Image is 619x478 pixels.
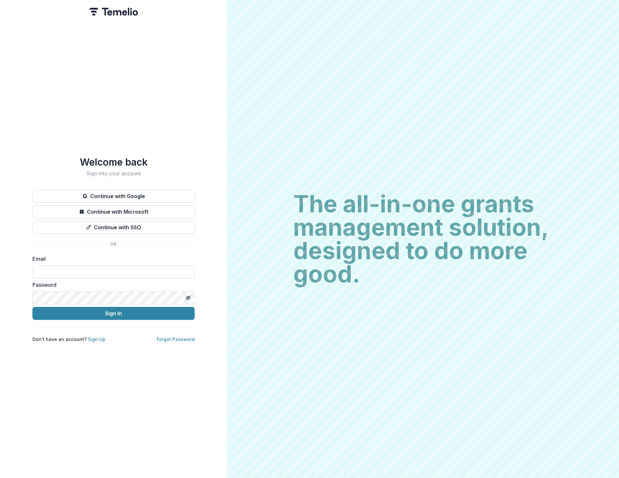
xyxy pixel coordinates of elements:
button: Continue with SSO [32,221,195,234]
a: Sign Up [88,336,105,342]
button: Toggle password visibility [183,293,193,303]
label: Email [32,255,191,263]
h1: Welcome back [32,156,195,168]
button: Sign In [32,307,195,320]
button: Continue with Google [32,190,195,203]
label: Password [32,281,191,289]
h2: Sign into your account [32,170,195,177]
button: Continue with Microsoft [32,205,195,218]
a: Forgot Password [157,336,195,342]
img: Temelio [89,8,138,16]
p: Don't have an account? [32,336,105,343]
